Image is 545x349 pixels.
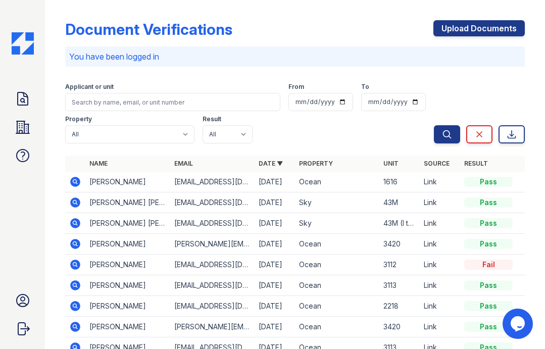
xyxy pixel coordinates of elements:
[85,275,170,296] td: [PERSON_NAME]
[464,301,513,311] div: Pass
[420,275,460,296] td: Link
[420,213,460,234] td: Link
[379,255,420,275] td: 3112
[464,260,513,270] div: Fail
[255,213,295,234] td: [DATE]
[65,20,232,38] div: Document Verifications
[170,296,255,317] td: [EMAIL_ADDRESS][DOMAIN_NAME]
[420,317,460,337] td: Link
[379,317,420,337] td: 3420
[170,192,255,213] td: [EMAIL_ADDRESS][DOMAIN_NAME]
[12,32,34,55] img: CE_Icon_Blue-c292c112584629df590d857e76928e9f676e5b41ef8f769ba2f05ee15b207248.png
[420,255,460,275] td: Link
[259,160,283,167] a: Date ▼
[464,239,513,249] div: Pass
[170,317,255,337] td: [PERSON_NAME][EMAIL_ADDRESS][DOMAIN_NAME]
[170,172,255,192] td: [EMAIL_ADDRESS][DOMAIN_NAME]
[65,93,280,111] input: Search by name, email, or unit number
[424,160,450,167] a: Source
[420,192,460,213] td: Link
[420,234,460,255] td: Link
[288,83,304,91] label: From
[295,255,379,275] td: Ocean
[379,275,420,296] td: 3113
[255,296,295,317] td: [DATE]
[170,275,255,296] td: [EMAIL_ADDRESS][DOMAIN_NAME]
[255,234,295,255] td: [DATE]
[464,160,488,167] a: Result
[170,213,255,234] td: [EMAIL_ADDRESS][DOMAIN_NAME]
[85,172,170,192] td: [PERSON_NAME]
[255,192,295,213] td: [DATE]
[464,280,513,290] div: Pass
[295,192,379,213] td: Sky
[503,309,535,339] iframe: chat widget
[433,20,525,36] a: Upload Documents
[464,177,513,187] div: Pass
[379,234,420,255] td: 3420
[379,296,420,317] td: 2218
[170,255,255,275] td: [EMAIL_ADDRESS][DOMAIN_NAME]
[85,192,170,213] td: [PERSON_NAME] [PERSON_NAME]
[85,234,170,255] td: [PERSON_NAME]
[174,160,193,167] a: Email
[295,275,379,296] td: Ocean
[85,255,170,275] td: [PERSON_NAME]
[65,115,92,123] label: Property
[379,192,420,213] td: 43M
[299,160,333,167] a: Property
[379,172,420,192] td: 1616
[420,296,460,317] td: Link
[85,296,170,317] td: [PERSON_NAME]
[255,255,295,275] td: [DATE]
[295,172,379,192] td: Ocean
[361,83,369,91] label: To
[69,51,521,63] p: You have been logged in
[295,213,379,234] td: Sky
[420,172,460,192] td: Link
[85,317,170,337] td: [PERSON_NAME]
[255,275,295,296] td: [DATE]
[89,160,108,167] a: Name
[295,234,379,255] td: Ocean
[464,218,513,228] div: Pass
[170,234,255,255] td: [PERSON_NAME][EMAIL_ADDRESS][DOMAIN_NAME]
[295,317,379,337] td: Ocean
[255,172,295,192] td: [DATE]
[379,213,420,234] td: 43M (I think they gave me the wrong one; I’m applying for the studio in the corner)
[255,317,295,337] td: [DATE]
[85,213,170,234] td: [PERSON_NAME] [PERSON_NAME]
[295,296,379,317] td: Ocean
[464,322,513,332] div: Pass
[65,83,114,91] label: Applicant or unit
[383,160,399,167] a: Unit
[464,197,513,208] div: Pass
[203,115,221,123] label: Result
